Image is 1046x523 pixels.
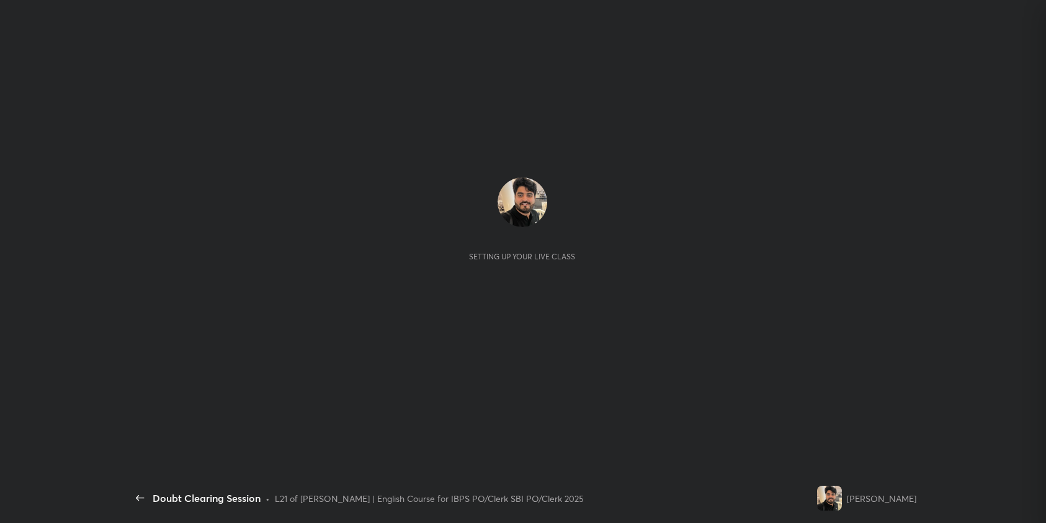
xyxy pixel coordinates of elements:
div: • [266,492,270,505]
img: b87df48e8e3e4776b08b5382e1f15f07.jpg [498,177,547,227]
div: Doubt Clearing Session [153,491,261,506]
div: [PERSON_NAME] [847,492,916,505]
img: b87df48e8e3e4776b08b5382e1f15f07.jpg [817,486,842,511]
div: L21 of [PERSON_NAME] | English Course for IBPS PO/Clerk SBI PO/Clerk 2025 [275,492,584,505]
div: Setting up your live class [469,252,575,261]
